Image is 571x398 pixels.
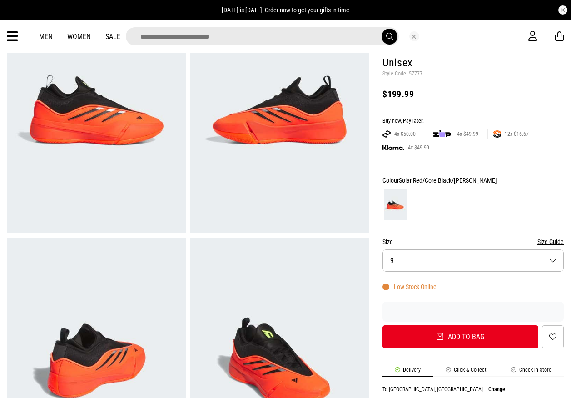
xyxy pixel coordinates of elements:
img: AFTERPAY [382,130,391,138]
a: Women [67,32,91,41]
span: 9 [390,256,394,265]
a: Sale [105,32,120,41]
div: $199.99 [382,89,564,99]
button: Change [488,386,505,393]
img: zip [433,129,451,139]
button: Add to bag [382,325,538,348]
span: Solar Red/Core Black/[PERSON_NAME] [399,177,497,184]
p: To [GEOGRAPHIC_DATA], [GEOGRAPHIC_DATA] [382,386,483,393]
button: 9 [382,249,564,272]
span: 4x $49.99 [404,144,433,151]
div: Size [382,236,564,247]
img: KLARNA [382,145,404,150]
li: Delivery [382,367,433,377]
div: Colour [382,175,564,186]
span: [DATE] is [DATE]! Order now to get your gifts in time [222,6,349,14]
button: Open LiveChat chat widget [7,4,35,31]
img: Solar Red/Core Black/Lucid Lemon [384,189,407,220]
span: 4x $50.00 [391,130,419,138]
span: 4x $49.99 [453,130,482,138]
p: Style Code: 57777 [382,70,564,78]
h1: adidas Basketball Dame 9 Shoes - Unisex [382,41,564,70]
a: Men [39,32,53,41]
button: Size Guide [537,236,564,247]
div: Low Stock Online [382,283,437,290]
span: 12x $16.67 [501,130,532,138]
li: Click & Collect [433,367,499,377]
img: SPLITPAY [493,130,501,138]
div: Buy now, Pay later. [382,118,564,125]
iframe: Customer reviews powered by Trustpilot [382,307,564,316]
li: Check in Store [499,367,564,377]
button: Close search [409,31,419,41]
